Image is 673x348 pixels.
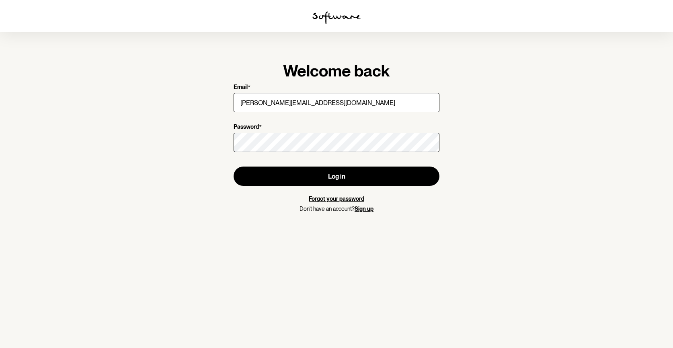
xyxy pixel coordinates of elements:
[234,84,248,91] p: Email
[355,206,373,212] a: Sign up
[234,206,439,212] p: Don't have an account?
[234,167,439,186] button: Log in
[234,61,439,80] h1: Welcome back
[234,124,259,131] p: Password
[309,196,364,202] a: Forgot your password
[312,11,361,24] img: software logo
